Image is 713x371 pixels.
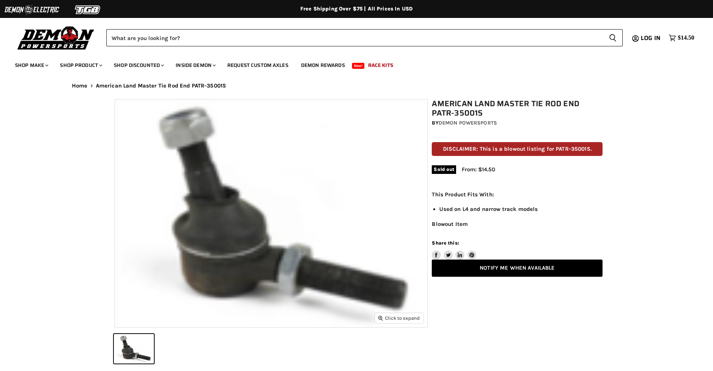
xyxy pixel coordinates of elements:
a: Home [72,83,88,89]
a: Race Kits [362,58,399,73]
button: Click to expand [375,313,424,323]
a: Log in [637,35,665,42]
span: American Land Master Tie Rod End PATR-35001S [96,83,227,89]
a: Inside Demon [170,58,220,73]
div: by [432,119,603,127]
input: Search [106,29,603,46]
img: Demon Electric Logo 2 [4,3,60,17]
nav: Breadcrumbs [57,83,656,89]
li: Used on L4 and narrow track models [439,205,603,214]
span: Share this: [432,240,459,246]
p: DISCLAIMER: This is a blowout listing for PATR-35001S. [432,142,603,156]
form: Product [106,29,623,46]
a: Shop Product [54,58,107,73]
a: Shop Discounted [108,58,169,73]
span: $14.50 [678,34,694,42]
a: $14.50 [665,33,698,43]
a: Request Custom Axles [222,58,294,73]
a: Shop Make [9,58,53,73]
div: Blowout Item [432,190,603,229]
span: Sold out [432,165,456,174]
a: Demon Rewards [295,58,351,73]
span: Log in [641,33,661,43]
span: New! [352,63,365,69]
img: Demon Powersports [15,24,97,51]
a: Demon Powersports [439,120,497,126]
aside: Share this: [432,240,476,260]
button: Search [603,29,623,46]
img: American Land Master Tie Rod End PATR-35001S [115,99,427,327]
p: This Product Fits With: [432,190,603,199]
a: Notify Me When Available [432,260,603,277]
img: TGB Logo 2 [60,3,116,17]
ul: Main menu [9,55,692,73]
h1: American Land Master Tie Rod End PATR-35001S [432,99,603,118]
button: American Land Master Tie Rod End PATR-35001S thumbnail [114,334,154,364]
span: Click to expand [378,315,420,321]
span: From: $14.50 [462,166,495,173]
div: Free Shipping Over $75 | All Prices In USD [57,6,656,12]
